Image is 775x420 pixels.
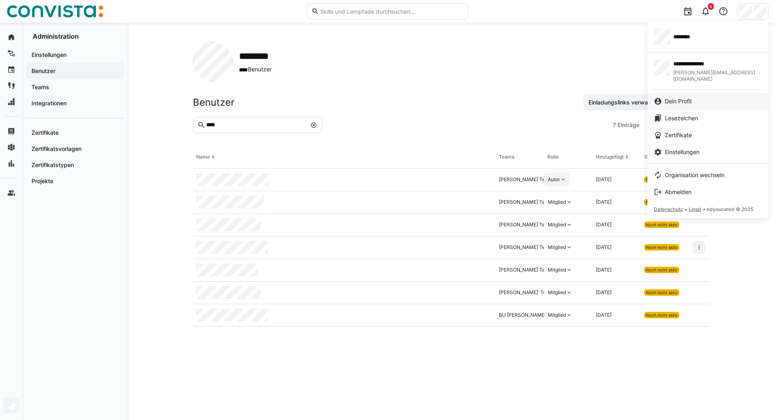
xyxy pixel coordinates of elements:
span: Abmelden [665,188,691,196]
span: Einstellungen [665,148,700,156]
span: • [685,206,687,212]
span: Lesezeichen [665,114,698,122]
span: Datenschutz [654,206,683,212]
span: Legal [689,206,701,212]
span: Organisation wechseln [665,171,725,179]
span: Dein Profil [665,97,691,105]
span: [PERSON_NAME][EMAIL_ADDRESS][DOMAIN_NAME] [673,69,762,82]
span: edyoucated © 2025 [707,206,753,212]
span: Zertifikate [665,131,692,139]
span: • [703,206,705,212]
